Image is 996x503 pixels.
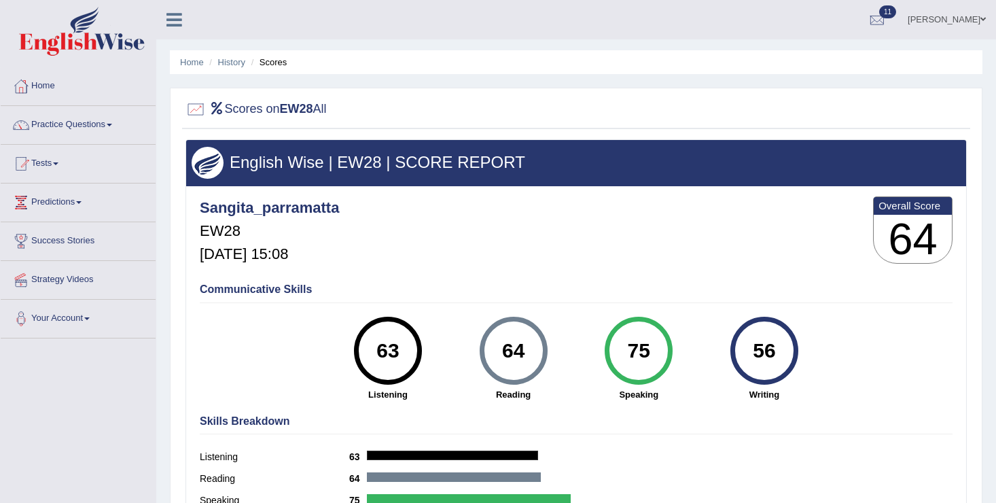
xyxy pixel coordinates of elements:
[457,388,569,401] strong: Reading
[332,388,444,401] strong: Listening
[180,57,204,67] a: Home
[200,200,339,216] h4: Sangita_parramatta
[200,246,339,262] h5: [DATE] 15:08
[878,200,947,211] b: Overall Score
[709,388,821,401] strong: Writing
[200,472,349,486] label: Reading
[1,261,156,295] a: Strategy Videos
[614,322,664,379] div: 75
[739,322,789,379] div: 56
[1,67,156,101] a: Home
[200,450,349,464] label: Listening
[192,147,224,179] img: wings.png
[349,473,367,484] b: 64
[879,5,896,18] span: 11
[1,106,156,140] a: Practice Questions
[218,57,245,67] a: History
[488,322,538,379] div: 64
[1,300,156,334] a: Your Account
[185,99,327,120] h2: Scores on All
[363,322,412,379] div: 63
[200,223,339,239] h5: EW28
[1,145,156,179] a: Tests
[349,451,367,462] b: 63
[248,56,287,69] li: Scores
[200,415,953,428] h4: Skills Breakdown
[1,222,156,256] a: Success Stories
[280,102,313,116] b: EW28
[1,184,156,218] a: Predictions
[200,283,953,296] h4: Communicative Skills
[874,215,952,264] h3: 64
[583,388,695,401] strong: Speaking
[192,154,961,171] h3: English Wise | EW28 | SCORE REPORT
